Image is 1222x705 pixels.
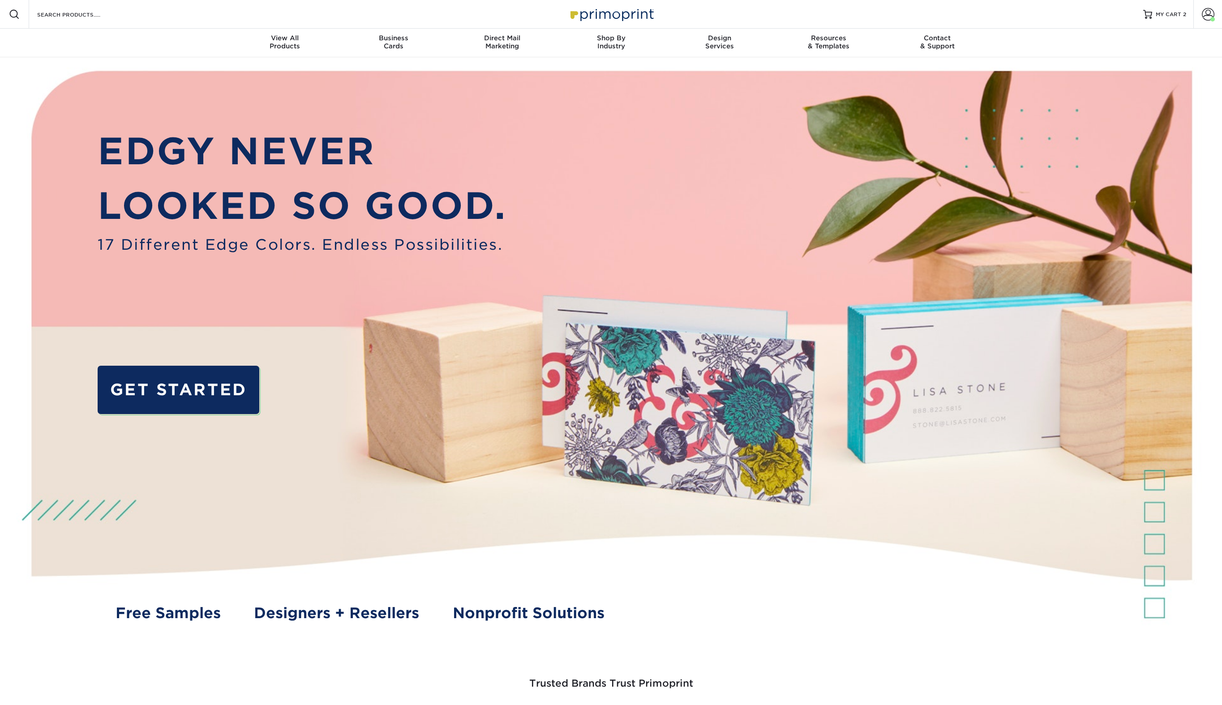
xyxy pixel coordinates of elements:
[448,34,557,42] span: Direct Mail
[339,34,448,50] div: Cards
[665,34,774,42] span: Design
[774,34,883,42] span: Resources
[254,602,419,624] a: Designers + Resellers
[557,34,665,50] div: Industry
[1156,11,1181,18] span: MY CART
[557,34,665,42] span: Shop By
[774,29,883,57] a: Resources& Templates
[453,602,605,624] a: Nonprofit Solutions
[774,34,883,50] div: & Templates
[36,9,124,20] input: SEARCH PRODUCTS.....
[98,366,259,414] a: GET STARTED
[231,34,339,42] span: View All
[98,179,507,234] p: LOOKED SO GOOD.
[116,602,221,624] a: Free Samples
[883,34,992,42] span: Contact
[665,34,774,50] div: Services
[339,29,448,57] a: BusinessCards
[883,34,992,50] div: & Support
[349,656,873,700] h3: Trusted Brands Trust Primoprint
[231,34,339,50] div: Products
[448,34,557,50] div: Marketing
[339,34,448,42] span: Business
[566,4,656,24] img: Primoprint
[557,29,665,57] a: Shop ByIndustry
[231,29,339,57] a: View AllProducts
[98,234,507,256] span: 17 Different Edge Colors. Endless Possibilities.
[1183,11,1186,17] span: 2
[883,29,992,57] a: Contact& Support
[448,29,557,57] a: Direct MailMarketing
[665,29,774,57] a: DesignServices
[98,124,507,179] p: EDGY NEVER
